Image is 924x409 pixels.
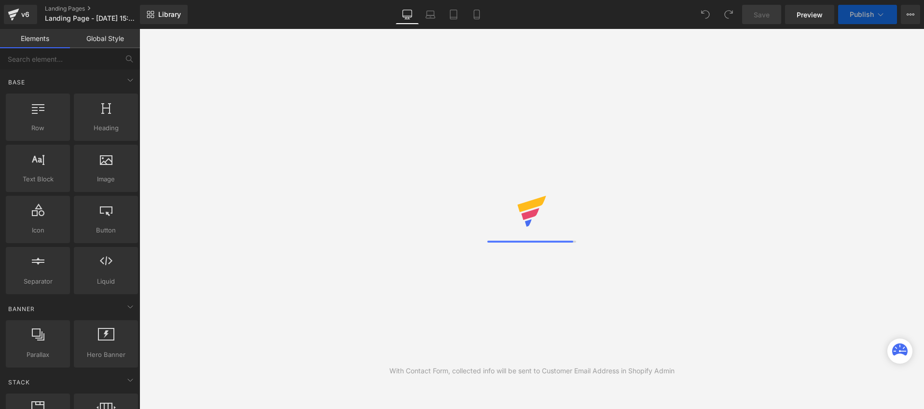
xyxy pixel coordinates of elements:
a: Landing Pages [45,5,156,13]
button: Redo [719,5,738,24]
span: Icon [9,225,67,235]
span: Hero Banner [77,350,135,360]
span: Heading [77,123,135,133]
a: Tablet [442,5,465,24]
span: Banner [7,304,36,314]
span: Preview [797,10,823,20]
span: Library [158,10,181,19]
span: Save [754,10,770,20]
span: Separator [9,276,67,286]
span: Button [77,225,135,235]
span: Row [9,123,67,133]
span: Text Block [9,174,67,184]
span: Base [7,78,26,87]
a: Preview [785,5,834,24]
a: Mobile [465,5,488,24]
span: Publish [850,11,874,18]
span: Parallax [9,350,67,360]
div: v6 [19,8,31,21]
span: Liquid [77,276,135,286]
span: Stack [7,378,31,387]
button: More [901,5,920,24]
a: Laptop [419,5,442,24]
button: Publish [838,5,897,24]
a: Desktop [396,5,419,24]
div: With Contact Form, collected info will be sent to Customer Email Address in Shopify Admin [389,366,675,376]
span: Image [77,174,135,184]
button: Undo [696,5,715,24]
span: Landing Page - [DATE] 15:00:58 [45,14,138,22]
a: Global Style [70,29,140,48]
a: New Library [140,5,188,24]
a: v6 [4,5,37,24]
